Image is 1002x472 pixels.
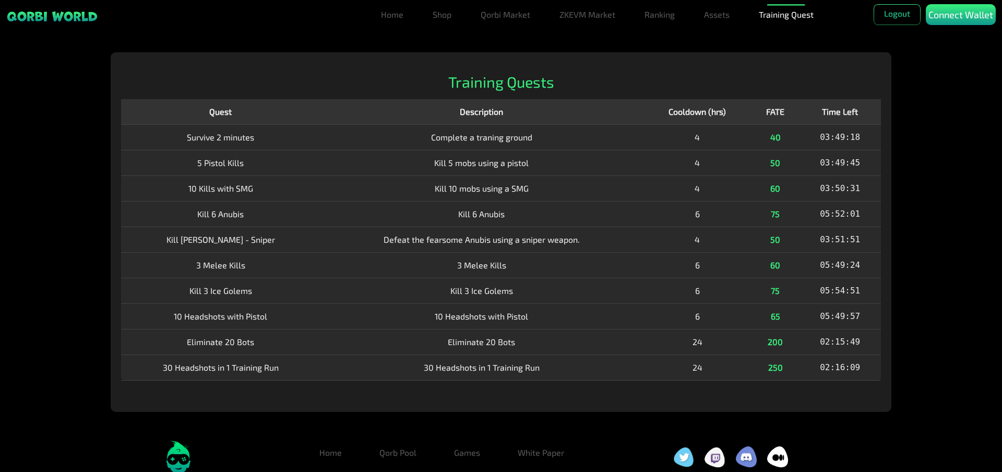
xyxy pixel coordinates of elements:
[318,200,645,226] td: Kill 6 Anubis
[117,175,318,200] td: 10 Kills with SMG
[509,442,572,463] a: White Paper
[6,10,98,22] img: sticky brand-logo
[117,98,318,123] th: Quest
[802,252,885,278] td: 05:49:24
[645,98,754,123] th: Cooldown (hrs)
[318,356,645,381] td: 30 Headshots in 1 Training Run
[645,252,754,278] td: 6
[377,4,408,25] a: Home
[117,149,318,174] td: 5 Pistol Kills
[318,227,645,252] td: Defeat the fearsome Anubis using a sniper weapon.
[555,4,619,25] a: ZKEVM Market
[318,278,645,304] td: Kill 3 Ice Golems
[117,356,318,381] td: 30 Headshots in 1 Training Run
[645,330,754,356] td: 24
[318,252,645,278] td: 3 Melee Kills
[802,149,885,174] td: 03:49:45
[760,207,796,220] div: 75
[928,8,993,22] p: Connect Wallet
[645,278,754,304] td: 6
[802,200,885,226] td: 05:52:01
[760,156,796,168] div: 50
[802,356,885,381] td: 02:16:09
[645,200,754,226] td: 6
[755,4,818,25] a: Training Quest
[640,4,679,25] a: Ranking
[645,149,754,174] td: 4
[874,4,921,25] button: Logout
[318,149,645,174] td: Kill 5 mobs using a pistol
[371,442,425,463] a: Qorb Pool
[645,356,754,381] td: 24
[318,304,645,329] td: 10 Headshots with Pistol
[117,330,318,356] td: Eliminate 20 Bots
[117,252,318,278] td: 3 Melee Kills
[318,123,645,149] td: Complete a traning ground
[736,446,757,467] img: social icon
[117,123,318,149] td: Survive 2 minutes
[760,336,796,349] div: 200
[117,227,318,252] td: Kill [PERSON_NAME] - Sniper
[700,4,734,25] a: Assets
[767,446,788,467] img: social icon
[760,233,796,246] div: 50
[802,304,885,329] td: 05:49:57
[117,278,318,304] td: Kill 3 Ice Golems
[705,447,725,467] img: social icon
[645,227,754,252] td: 4
[117,72,885,90] h2: Training Quests
[802,123,885,149] td: 03:49:18
[760,362,796,375] div: 250
[318,175,645,200] td: Kill 10 mobs using a SMG
[802,98,885,123] th: Time Left
[318,98,645,123] th: Description
[117,304,318,329] td: 10 Headshots with Pistol
[673,447,694,467] img: social icon
[446,442,488,463] a: Games
[318,330,645,356] td: Eliminate 20 Bots
[311,442,350,463] a: Home
[760,259,796,272] div: 60
[802,175,885,200] td: 03:50:31
[645,304,754,329] td: 6
[645,123,754,149] td: 4
[802,278,885,304] td: 05:54:51
[760,130,796,143] div: 40
[760,311,796,323] div: 65
[754,98,802,123] th: FATE
[645,175,754,200] td: 4
[117,200,318,226] td: Kill 6 Anubis
[802,227,885,252] td: 03:51:51
[476,4,534,25] a: Qorbi Market
[760,182,796,194] div: 60
[428,4,456,25] a: Shop
[802,330,885,356] td: 02:15:49
[760,285,796,298] div: 75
